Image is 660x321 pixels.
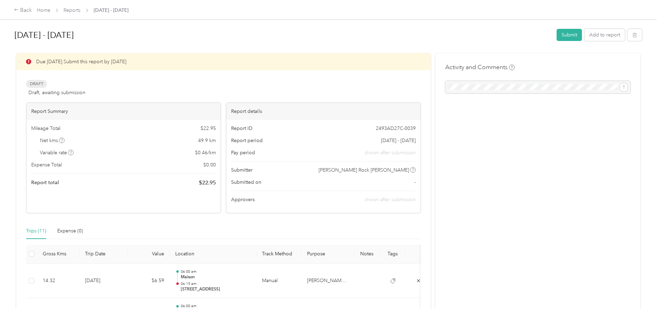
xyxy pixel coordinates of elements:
[199,179,216,187] span: $ 22.95
[557,29,582,41] button: Submit
[15,27,552,43] h1: Aug 1 - 31, 2025
[181,304,251,308] p: 06:00 am
[31,125,60,132] span: Mileage Total
[256,264,302,298] td: Manual
[181,269,251,274] p: 06:00 am
[170,245,256,264] th: Location
[31,179,59,186] span: Report total
[26,103,221,120] div: Report Summary
[181,281,251,286] p: 06:15 am
[195,149,216,156] span: $ 0.46 / km
[445,63,515,72] h4: Activity and Comments
[226,103,421,120] div: Report details
[354,245,380,264] th: Notes
[181,308,251,315] p: Maison
[621,282,660,321] iframe: Everlance-gr Chat Button Frame
[381,137,416,144] span: [DATE] - [DATE]
[181,274,251,280] p: Maison
[57,227,83,235] div: Expense (0)
[128,264,170,298] td: $6.59
[319,166,409,174] span: [PERSON_NAME] Rock [PERSON_NAME]
[26,227,46,235] div: Trips (11)
[79,245,128,264] th: Trip Date
[31,161,62,168] span: Expense Total
[79,264,128,298] td: [DATE]
[231,179,261,186] span: Submitted on
[16,53,431,70] div: Due [DATE]. Submit this report by [DATE]
[37,7,50,13] a: Home
[231,196,255,203] span: Approvers
[231,166,253,174] span: Submitter
[231,149,255,156] span: Pay period
[256,245,302,264] th: Track Method
[14,6,32,15] div: Back
[231,137,263,144] span: Report period
[128,245,170,264] th: Value
[302,264,354,298] td: Acosta Canada
[37,245,79,264] th: Gross Kms
[37,264,79,298] td: 14.32
[376,125,416,132] span: 2493AD27C-0039
[198,137,216,144] span: 49.9 km
[40,149,74,156] span: Variable rate
[203,161,216,168] span: $ 0.00
[64,7,81,13] a: Reports
[365,197,416,203] span: shown after submission
[365,149,416,156] span: shown after submission
[201,125,216,132] span: $ 22.95
[414,179,416,186] span: -
[231,125,253,132] span: Report ID
[94,7,128,14] span: [DATE] - [DATE]
[28,89,85,96] span: Draft, awaiting submission
[181,286,251,293] p: [STREET_ADDRESS]
[380,245,406,264] th: Tags
[40,137,65,144] span: Net kms
[302,245,354,264] th: Purpose
[26,80,47,88] span: Draft
[584,29,625,41] button: Add to report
